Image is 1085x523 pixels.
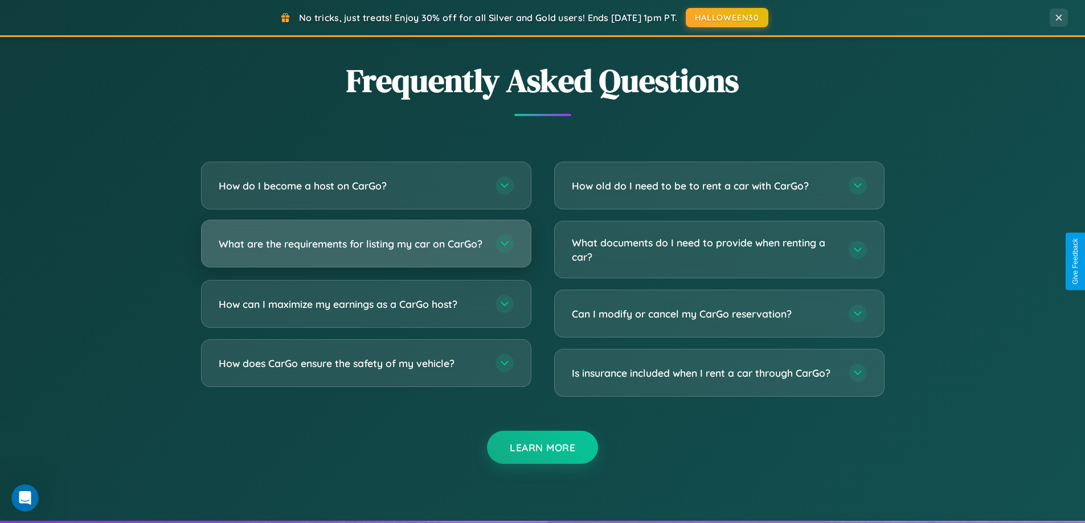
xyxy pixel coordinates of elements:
h3: How do I become a host on CarGo? [219,179,484,193]
button: Learn More [487,431,598,464]
h3: How old do I need to be to rent a car with CarGo? [572,179,837,193]
h3: Can I modify or cancel my CarGo reservation? [572,307,837,321]
h3: Is insurance included when I rent a car through CarGo? [572,366,837,380]
span: No tricks, just treats! Enjoy 30% off for all Silver and Gold users! Ends [DATE] 1pm PT. [299,12,677,23]
h3: How does CarGo ensure the safety of my vehicle? [219,356,484,370]
h3: What are the requirements for listing my car on CarGo? [219,237,484,251]
button: HALLOWEEN30 [686,8,768,27]
h3: What documents do I need to provide when renting a car? [572,236,837,263]
h2: Frequently Asked Questions [201,59,885,102]
div: Give Feedback [1071,238,1079,285]
iframe: Intercom live chat [11,484,39,512]
h3: How can I maximize my earnings as a CarGo host? [219,297,484,311]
